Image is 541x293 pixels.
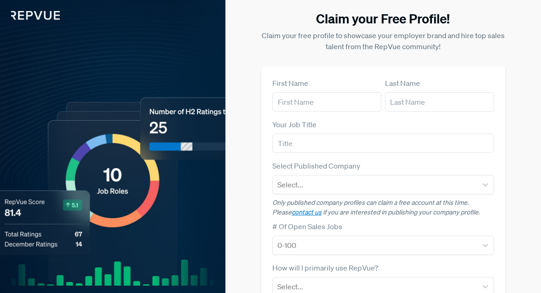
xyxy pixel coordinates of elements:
[272,198,494,217] p: Only published company profiles can claim a free account at this time. Please if you are interest...
[292,208,322,216] a: contact us
[272,160,360,171] label: Select Published Company
[272,78,308,89] label: First Name
[385,92,494,112] input: Last Name
[261,30,505,52] p: Claim your free profile to showcase your employer brand and hire top sales talent from the RepVue...
[272,119,317,130] label: Your Job Title
[272,134,494,153] input: Title
[272,221,342,232] label: # Of Open Sales Jobs
[272,92,381,112] input: First Name
[272,262,378,273] label: How will I primarily use RepVue?
[261,11,505,26] h3: Claim your Free Profile!
[385,78,420,89] label: Last Name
